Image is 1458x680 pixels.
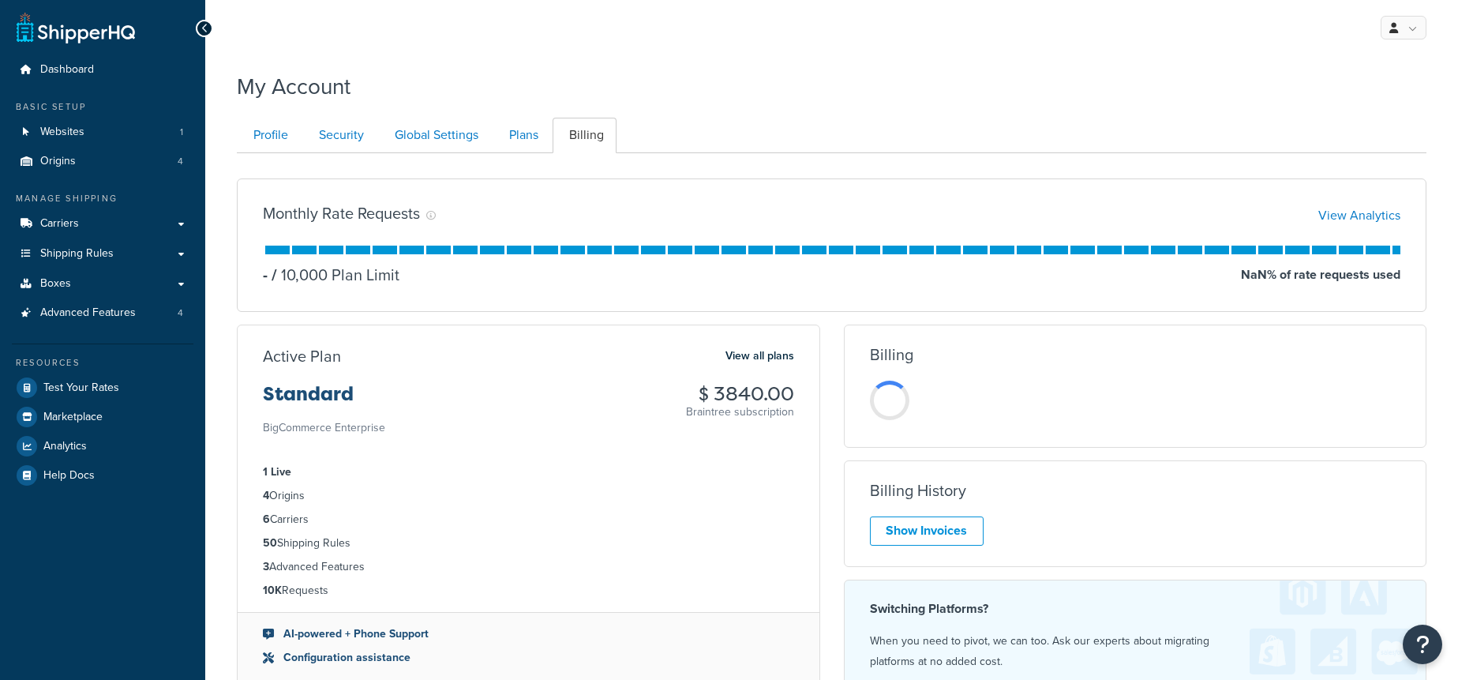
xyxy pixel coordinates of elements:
a: Websites 1 [12,118,193,147]
span: Shipping Rules [40,247,114,261]
a: Test Your Rates [12,374,193,402]
h4: Switching Platforms? [870,599,1401,618]
a: ShipperHQ Home [17,12,135,43]
a: Advanced Features 4 [12,299,193,328]
span: / [272,263,277,287]
li: Websites [12,118,193,147]
li: Advanced Features [263,558,794,576]
div: Resources [12,356,193,370]
strong: 10K [263,582,282,599]
p: When you need to pivot, we can too. Ask our experts about migrating platforms at no added cost. [870,631,1401,672]
a: Shipping Rules [12,239,193,269]
a: Help Docs [12,461,193,490]
p: NaN % of rate requests used [1241,264,1400,286]
a: Boxes [12,269,193,299]
span: Analytics [43,440,87,453]
h3: $ 3840.00 [686,384,794,404]
a: Global Settings [378,118,491,153]
span: 4 [178,155,183,168]
li: AI-powered + Phone Support [263,626,794,643]
button: Open Resource Center [1403,625,1442,664]
strong: 3 [263,558,269,575]
span: Websites [40,126,84,139]
a: Show Invoices [870,517,984,546]
h1: My Account [237,71,350,102]
a: Dashboard [12,55,193,85]
p: 10,000 Plan Limit [268,264,399,286]
span: Dashboard [40,63,94,77]
span: 1 [180,126,183,139]
span: Help Docs [43,469,95,483]
div: Manage Shipping [12,192,193,205]
a: View Analytics [1318,206,1400,224]
h3: Billing [870,346,913,363]
span: Marketplace [43,411,103,424]
a: Plans [493,118,551,153]
a: Analytics [12,432,193,460]
a: Marketplace [12,403,193,431]
a: Profile [237,118,301,153]
strong: 1 Live [263,464,291,480]
a: Carriers [12,209,193,239]
span: Advanced Features [40,306,136,320]
strong: 4 [263,487,269,504]
a: View all plans [725,346,794,366]
h3: Standard [263,384,385,417]
small: BigCommerce Enterprise [263,419,385,436]
div: Basic Setup [12,100,193,114]
li: Carriers [263,511,794,528]
li: Configuration assistance [263,649,794,667]
li: Origins [263,487,794,505]
a: Origins 4 [12,147,193,176]
li: Requests [263,582,794,599]
span: Origins [40,155,76,168]
li: Shipping Rules [263,535,794,552]
strong: 6 [263,511,270,528]
p: Braintree subscription [686,404,794,420]
span: Boxes [40,277,71,291]
a: Billing [553,118,617,153]
h3: Active Plan [263,348,341,365]
span: 4 [178,306,183,320]
h3: Billing History [870,482,966,499]
h3: Monthly Rate Requests [263,205,420,222]
a: Security [302,118,377,153]
strong: 50 [263,535,277,551]
p: - [263,264,268,286]
span: Test Your Rates [43,381,119,395]
span: Carriers [40,217,79,231]
li: Origins [12,147,193,176]
li: Advanced Features [12,299,193,328]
